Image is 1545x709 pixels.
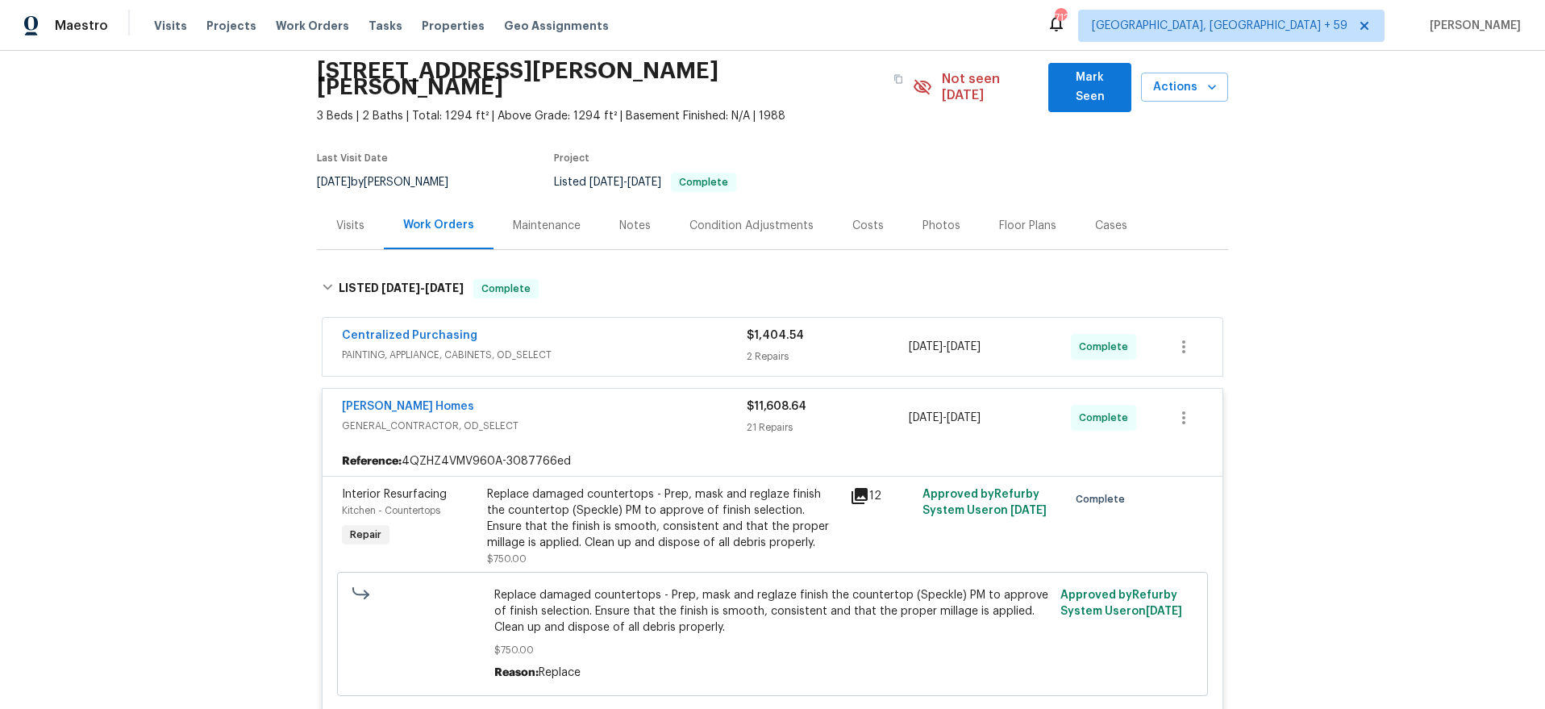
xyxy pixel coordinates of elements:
[1141,73,1228,102] button: Actions
[619,218,651,234] div: Notes
[747,419,909,436] div: 21 Repairs
[909,339,981,355] span: -
[317,153,388,163] span: Last Visit Date
[336,218,364,234] div: Visits
[747,330,804,341] span: $1,404.54
[342,418,747,434] span: GENERAL_CONTRACTOR, OD_SELECT
[475,281,537,297] span: Complete
[342,330,477,341] a: Centralized Purchasing
[1055,10,1066,26] div: 712
[154,18,187,34] span: Visits
[381,282,464,294] span: -
[323,447,1222,476] div: 4QZHZ4VMV960A-3087766ed
[673,177,735,187] span: Complete
[922,489,1047,516] span: Approved by Refurby System User on
[317,263,1228,315] div: LISTED [DATE]-[DATE]Complete
[947,412,981,423] span: [DATE]
[1048,63,1131,112] button: Mark Seen
[909,412,943,423] span: [DATE]
[317,173,468,192] div: by [PERSON_NAME]
[317,63,884,95] h2: [STREET_ADDRESS][PERSON_NAME][PERSON_NAME]
[1154,77,1215,98] span: Actions
[487,554,527,564] span: $750.00
[999,218,1056,234] div: Floor Plans
[1423,18,1521,34] span: [PERSON_NAME]
[403,217,474,233] div: Work Orders
[381,282,420,294] span: [DATE]
[342,489,447,500] span: Interior Resurfacing
[1095,218,1127,234] div: Cases
[339,279,464,298] h6: LISTED
[1146,606,1182,617] span: [DATE]
[589,177,623,188] span: [DATE]
[344,527,388,543] span: Repair
[884,65,913,94] button: Copy Address
[909,410,981,426] span: -
[342,347,747,363] span: PAINTING, APPLIANCE, CABINETS, OD_SELECT
[942,71,1039,103] span: Not seen [DATE]
[494,587,1052,636] span: Replace damaged countertops - Prep, mask and reglaze finish the countertop (Speckle) PM to approv...
[554,153,589,163] span: Project
[1079,339,1135,355] span: Complete
[494,667,539,678] span: Reason:
[554,177,736,188] span: Listed
[747,348,909,365] div: 2 Repairs
[425,282,464,294] span: [DATE]
[909,341,943,352] span: [DATE]
[1060,590,1182,617] span: Approved by Refurby System User on
[422,18,485,34] span: Properties
[1092,18,1347,34] span: [GEOGRAPHIC_DATA], [GEOGRAPHIC_DATA] + 59
[1079,410,1135,426] span: Complete
[747,401,806,412] span: $11,608.64
[922,218,960,234] div: Photos
[342,401,474,412] a: [PERSON_NAME] Homes
[1076,491,1131,507] span: Complete
[589,177,661,188] span: -
[494,642,1052,658] span: $750.00
[504,18,609,34] span: Geo Assignments
[317,108,913,124] span: 3 Beds | 2 Baths | Total: 1294 ft² | Above Grade: 1294 ft² | Basement Finished: N/A | 1988
[513,218,581,234] div: Maintenance
[369,20,402,31] span: Tasks
[627,177,661,188] span: [DATE]
[850,486,913,506] div: 12
[206,18,256,34] span: Projects
[342,506,440,515] span: Kitchen - Countertops
[1010,505,1047,516] span: [DATE]
[317,177,351,188] span: [DATE]
[539,667,581,678] span: Replace
[55,18,108,34] span: Maestro
[689,218,814,234] div: Condition Adjustments
[1061,68,1118,107] span: Mark Seen
[342,453,402,469] b: Reference:
[852,218,884,234] div: Costs
[276,18,349,34] span: Work Orders
[947,341,981,352] span: [DATE]
[487,486,840,551] div: Replace damaged countertops - Prep, mask and reglaze finish the countertop (Speckle) PM to approv...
